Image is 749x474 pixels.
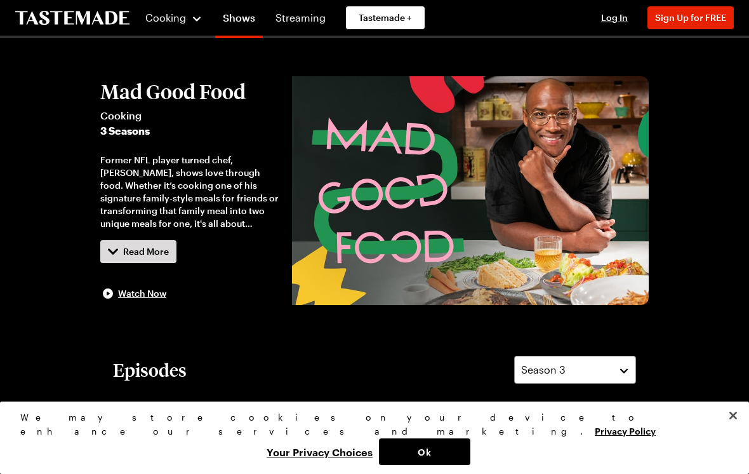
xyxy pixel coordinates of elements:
[113,358,187,381] h2: Episodes
[521,362,566,377] span: Season 3
[20,410,718,438] div: We may store cookies on your device to enhance our services and marketing.
[100,80,279,301] button: Mad Good FoodCooking3 SeasonsFormer NFL player turned chef, [PERSON_NAME], shows love through foo...
[15,11,129,25] a: To Tastemade Home Page
[292,76,649,305] img: Mad Good Food
[379,438,470,465] button: Ok
[20,410,718,465] div: Privacy
[100,240,176,263] button: Read More
[359,11,412,24] span: Tastemade +
[655,12,726,23] span: Sign Up for FREE
[100,80,279,103] h2: Mad Good Food
[514,356,636,384] button: Season 3
[118,287,166,300] span: Watch Now
[100,123,279,139] span: 3 Seasons
[123,245,169,258] span: Read More
[145,11,186,24] span: Cooking
[260,438,379,465] button: Your Privacy Choices
[100,154,279,230] div: Former NFL player turned chef, [PERSON_NAME], shows love through food. Whether it’s cooking one o...
[601,12,628,23] span: Log In
[100,108,279,123] span: Cooking
[589,11,640,24] button: Log In
[145,3,202,33] button: Cooking
[647,6,734,29] button: Sign Up for FREE
[595,424,656,437] a: More information about your privacy, opens in a new tab
[215,3,263,38] a: Shows
[346,6,425,29] a: Tastemade +
[719,402,747,430] button: Close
